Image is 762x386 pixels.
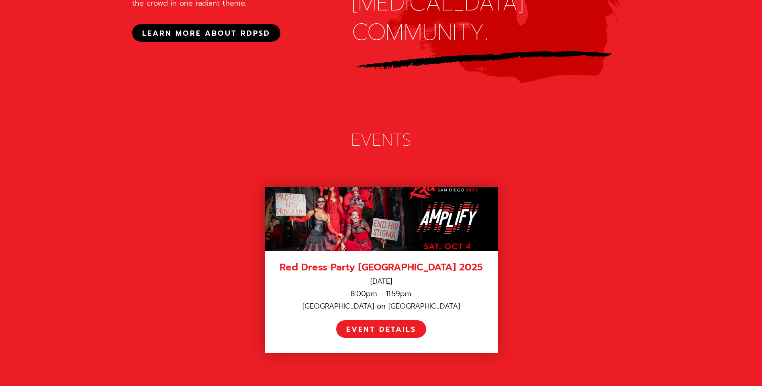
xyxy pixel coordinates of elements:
div: Red Dress Party [GEOGRAPHIC_DATA] 2025 [275,261,488,274]
div: 8:00pm - 11:59pm [275,289,488,299]
a: Red Dress Party [GEOGRAPHIC_DATA] 2025[DATE]8:00pm - 11:59pm[GEOGRAPHIC_DATA] on [GEOGRAPHIC_DATA... [265,187,498,353]
div: EVENT DETAILS [346,325,416,334]
div: [DATE] [275,277,488,286]
div: EVENTS [132,129,630,151]
a: LEARN MORE ABOUT RDPSD [132,24,280,42]
div: [GEOGRAPHIC_DATA] on [GEOGRAPHIC_DATA] [275,302,488,311]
